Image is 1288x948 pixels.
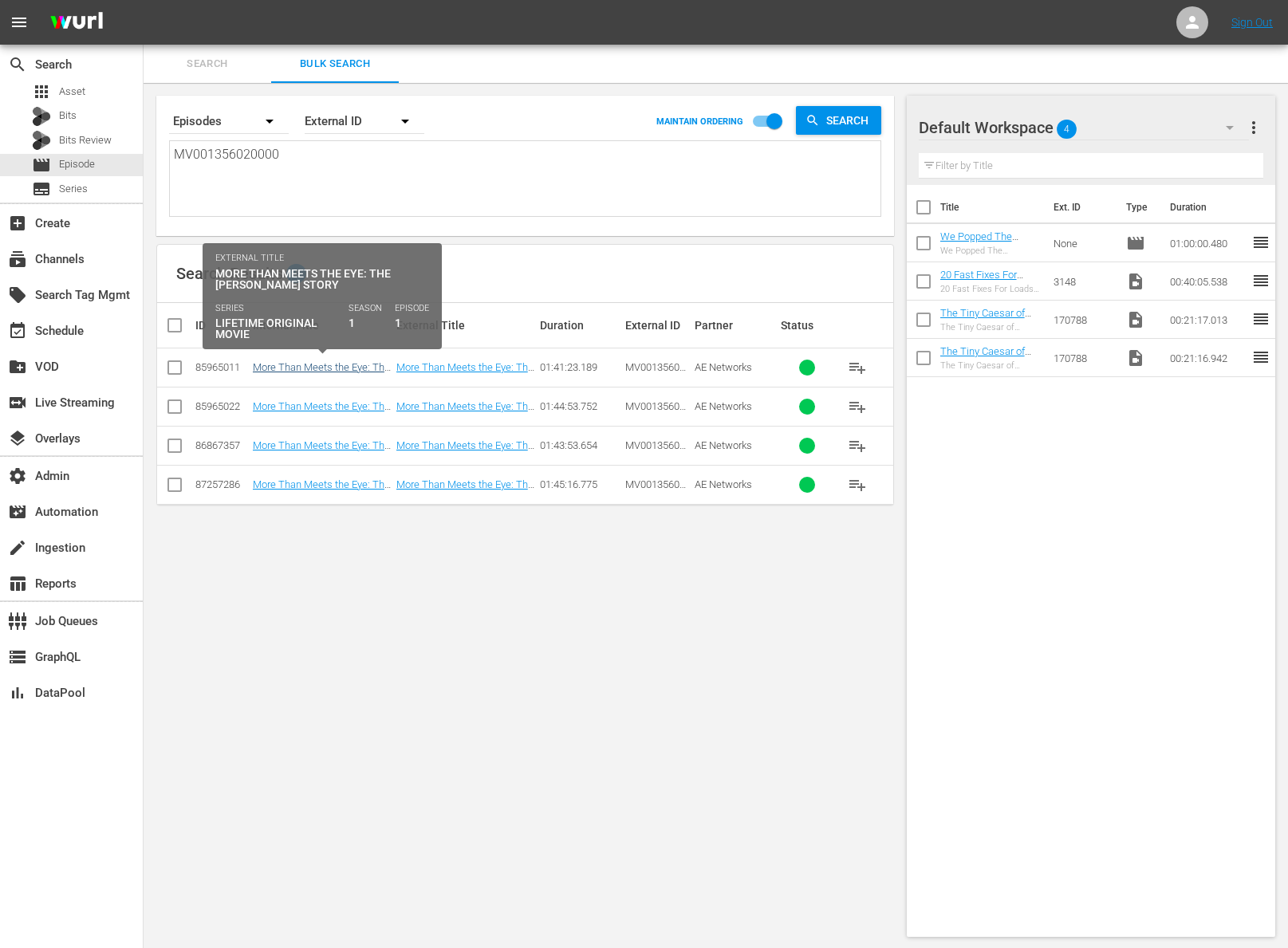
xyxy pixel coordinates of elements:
button: more_vert [1244,108,1263,147]
button: Search [796,106,881,135]
span: reorder [1251,271,1270,290]
a: The Tiny Caesar of [GEOGRAPHIC_DATA] [940,307,1037,331]
div: Duration [540,319,621,332]
a: More Than Meets the Eye: The [PERSON_NAME] Story [396,478,534,502]
span: Search Tag Mgmt [8,285,27,305]
span: Asset [59,84,85,100]
th: Title [940,185,1044,230]
span: playlist_add [848,475,867,494]
td: 00:40:05.538 [1164,262,1251,301]
div: External ID [305,99,424,144]
div: The Tiny Caesar of [GEOGRAPHIC_DATA] [940,322,1041,332]
span: Episode [32,155,51,175]
a: The Tiny Caesar of [GEOGRAPHIC_DATA] [940,345,1037,369]
div: Internal Title [253,319,392,332]
div: ID [195,319,248,332]
span: 4 [1057,112,1077,146]
span: Asset [32,82,51,101]
a: More Than Meets the Eye: The [PERSON_NAME] Story [396,400,534,424]
button: playlist_add [838,466,876,504]
div: Default Workspace [919,105,1249,150]
img: ans4CAIJ8jUAAAAAAAAAAAAAAAAAAAAAAAAgQb4GAAAAAAAAAAAAAAAAAAAAAAAAJMjXAAAAAAAAAAAAAAAAAAAAAAAAgAT5G... [38,4,115,41]
span: Create [8,214,27,233]
div: 86867357 [195,439,248,451]
span: Automation [8,502,27,521]
div: 87257286 [195,478,248,490]
div: Bits Review [32,131,51,150]
span: menu [10,13,29,32]
span: reorder [1251,233,1270,252]
div: 01:43:53.654 [540,439,621,451]
button: playlist_add [838,427,876,465]
span: Search [820,106,881,135]
div: 01:44:53.752 [540,400,621,412]
span: Episode [1126,234,1145,253]
span: Admin [8,466,27,486]
td: 00:21:17.013 [1164,301,1251,339]
span: Ingestion [8,538,27,557]
button: playlist_add [838,387,876,426]
div: 20 Fast Fixes For Loads Of Problems [940,284,1041,294]
div: External ID [625,319,689,332]
span: playlist_add [848,358,867,377]
span: playlist_add [848,436,867,455]
div: The Tiny Caesar of [GEOGRAPHIC_DATA] [940,360,1041,371]
span: Schedule [8,321,27,340]
a: 20 Fast Fixes For Dozens Of Problems [940,269,1034,293]
td: 170788 [1047,301,1120,339]
div: Status [781,319,833,332]
a: More Than Meets the Eye: The [PERSON_NAME] Story [253,439,391,463]
span: MV001356020000 [625,478,686,502]
div: Partner [695,319,776,332]
span: Episode [59,156,95,172]
a: Sign Out [1231,16,1273,29]
div: Bits [32,107,51,126]
td: 00:21:16.942 [1164,339,1251,377]
a: We Popped The WORLD’S LARGEST BALLOON! (40ft+) (Eps. 1-3) [940,230,1030,278]
span: MV001356020000 [625,400,686,424]
span: Bulk Search [281,55,389,73]
span: Reports [8,574,27,593]
div: 85965011 [195,361,248,373]
span: AE Networks [695,361,752,373]
div: External Title [396,319,535,332]
span: reorder [1251,309,1270,328]
div: 01:45:16.775 [540,478,621,490]
span: Job Queues [8,612,27,631]
span: Overlays [8,429,27,448]
span: Video [1126,348,1145,368]
th: Ext. ID [1044,185,1117,230]
span: Search [153,55,262,73]
span: GraphQL [8,647,27,667]
button: playlist_add [838,348,876,387]
span: DataPool [8,683,27,702]
th: Type [1117,185,1160,230]
a: More Than Meets the Eye: The [PERSON_NAME] Story [396,439,534,463]
td: 170788 [1047,339,1120,377]
td: 01:00:00.480 [1164,224,1251,262]
span: AE Networks [695,400,752,412]
td: 3148 [1047,262,1120,301]
td: None [1047,224,1120,262]
span: Bits [59,108,77,124]
span: reorder [1251,348,1270,367]
span: MV001356020000 [625,439,686,463]
span: Video [1126,310,1145,329]
span: Live Streaming [8,393,27,412]
div: 01:41:23.189 [540,361,621,373]
p: MAINTAIN ORDERING [656,116,743,127]
a: More Than Meets the Eye: The [PERSON_NAME] Story [253,400,391,424]
span: MV001356020000 [625,361,686,385]
div: 85965022 [195,400,248,412]
div: Episodes [169,99,289,144]
span: Search Results [176,264,283,283]
a: More Than Meets the Eye: The [PERSON_NAME] Story [253,478,391,502]
span: Video [1126,272,1145,291]
span: Bits Review [59,132,112,148]
span: 4 [286,268,306,279]
span: AE Networks [695,439,752,451]
th: Duration [1160,185,1256,230]
span: Channels [8,250,27,269]
span: Series [32,179,51,199]
a: More Than Meets the Eye: The [PERSON_NAME] Story [396,361,534,385]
